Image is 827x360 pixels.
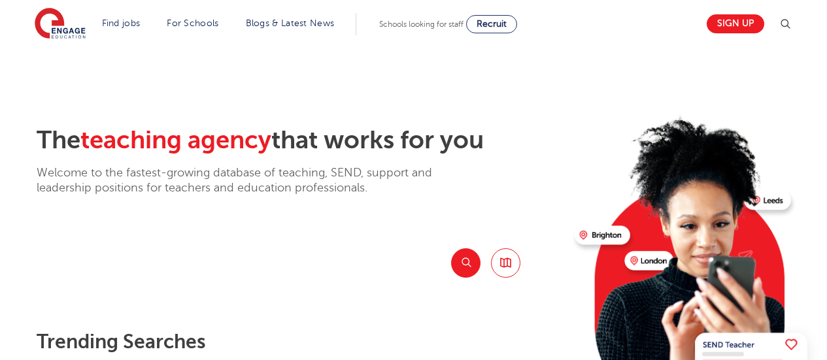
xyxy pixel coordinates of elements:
a: Recruit [466,15,517,33]
p: Welcome to the fastest-growing database of teaching, SEND, support and leadership positions for t... [37,165,468,196]
img: Engage Education [35,8,86,41]
span: Recruit [477,19,507,29]
span: teaching agency [80,126,271,154]
h2: The that works for you [37,125,564,155]
a: Find jobs [102,18,141,28]
a: For Schools [167,18,218,28]
a: Blogs & Latest News [246,18,335,28]
span: Schools looking for staff [379,20,464,29]
button: Search [451,248,481,278]
p: Trending searches [37,330,564,353]
a: Sign up [707,14,764,33]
